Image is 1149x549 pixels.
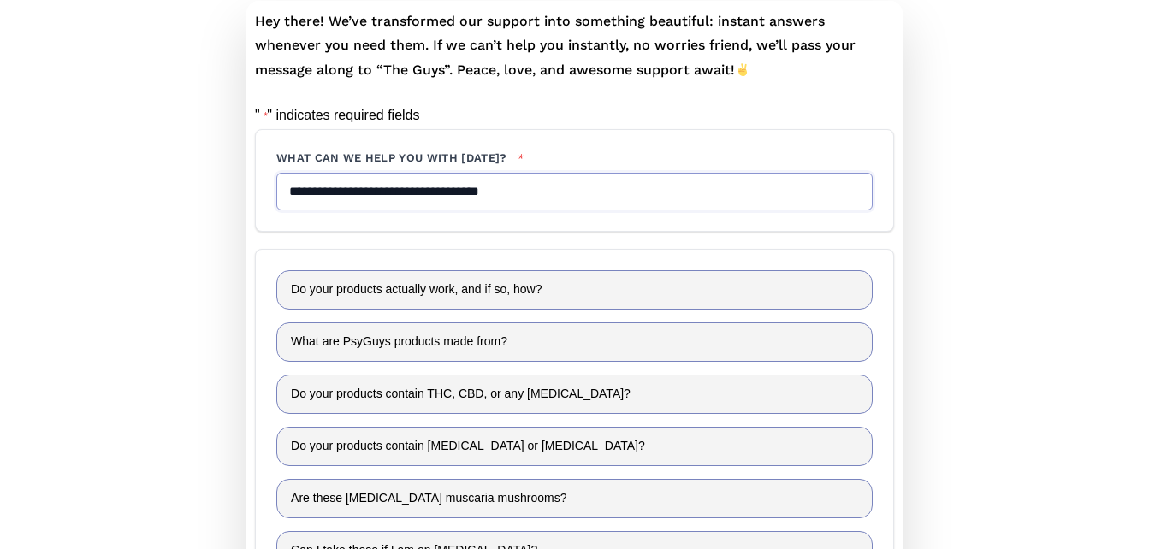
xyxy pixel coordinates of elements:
[276,151,873,166] label: What can we help you with [DATE]?
[276,479,873,518] a: Are these [MEDICAL_DATA] muscaria mushrooms?
[736,62,749,76] img: ✌️
[276,375,873,414] a: Do your products contain THC, CBD, or any [MEDICAL_DATA]?
[276,427,873,466] a: Do your products contain [MEDICAL_DATA] or [MEDICAL_DATA]?
[276,270,873,310] a: Do your products actually work, and if so, how?
[255,9,894,83] p: Hey there! We’ve transformed our support into something beautiful: instant answers whenever you n...
[255,103,894,129] p: " " indicates required fields
[276,322,873,362] a: What are PsyGuys products made from?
